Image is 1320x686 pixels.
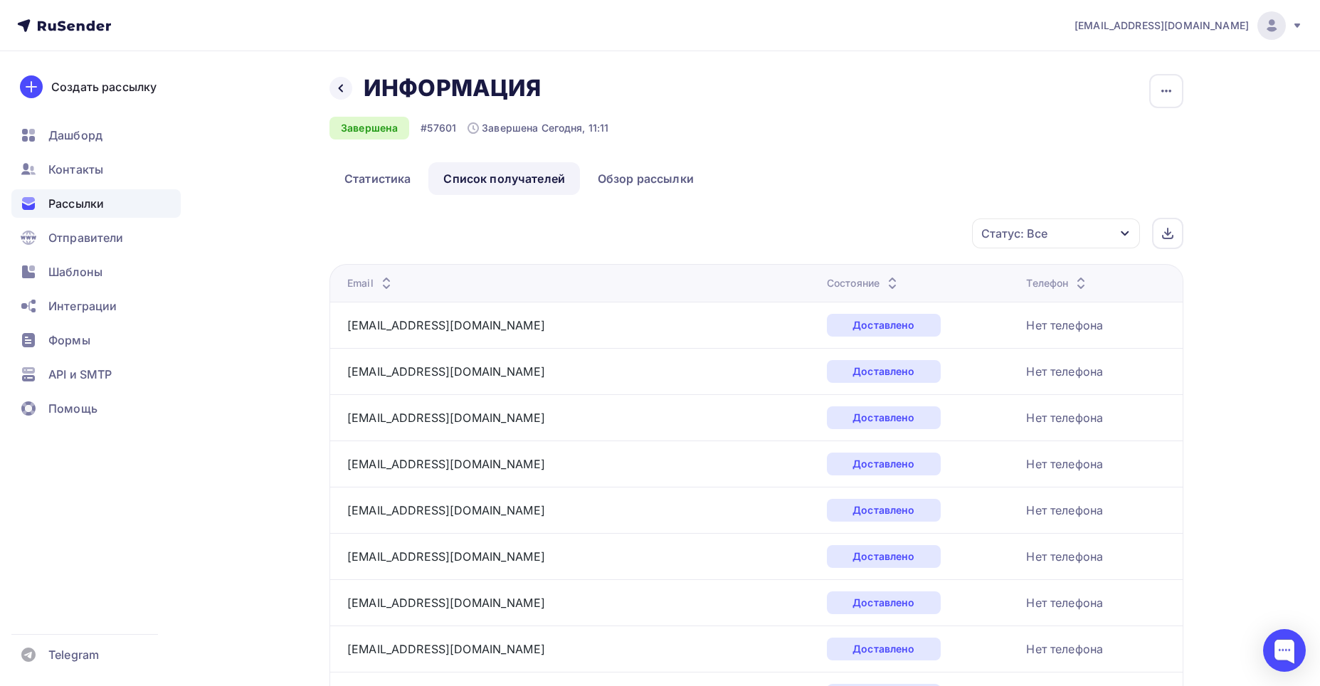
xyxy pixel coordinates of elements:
span: Контакты [48,161,103,178]
a: [EMAIL_ADDRESS][DOMAIN_NAME] [347,642,545,656]
div: Нет телефона [1026,594,1103,611]
div: Email [347,276,395,290]
div: Нет телефона [1026,502,1103,519]
a: Список получателей [428,162,580,195]
span: Рассылки [48,195,104,212]
a: [EMAIL_ADDRESS][DOMAIN_NAME] [347,503,545,517]
button: Статус: Все [971,218,1141,249]
a: Рассылки [11,189,181,218]
div: Доставлено [827,453,941,475]
div: Нет телефона [1026,317,1103,334]
div: Нет телефона [1026,455,1103,473]
span: API и SMTP [48,366,112,383]
span: Формы [48,332,90,349]
div: Доставлено [827,314,941,337]
div: #57601 [421,121,456,135]
div: Завершена Сегодня, 11:11 [468,121,608,135]
a: Отправители [11,223,181,252]
a: [EMAIL_ADDRESS][DOMAIN_NAME] [347,411,545,425]
div: Доставлено [827,360,941,383]
a: Дашборд [11,121,181,149]
span: [EMAIL_ADDRESS][DOMAIN_NAME] [1075,19,1249,33]
a: [EMAIL_ADDRESS][DOMAIN_NAME] [347,318,545,332]
a: [EMAIL_ADDRESS][DOMAIN_NAME] [347,596,545,610]
div: Завершена [329,117,409,139]
a: [EMAIL_ADDRESS][DOMAIN_NAME] [347,364,545,379]
a: [EMAIL_ADDRESS][DOMAIN_NAME] [1075,11,1303,40]
a: [EMAIL_ADDRESS][DOMAIN_NAME] [347,549,545,564]
span: Интеграции [48,297,117,315]
div: Телефон [1026,276,1089,290]
span: Дашборд [48,127,102,144]
span: Шаблоны [48,263,102,280]
span: Помощь [48,400,97,417]
a: Шаблоны [11,258,181,286]
a: [EMAIL_ADDRESS][DOMAIN_NAME] [347,457,545,471]
div: Состояние [827,276,901,290]
div: Доставлено [827,406,941,429]
a: Обзор рассылки [583,162,709,195]
div: Доставлено [827,638,941,660]
div: Нет телефона [1026,409,1103,426]
h2: ИНФОРМАЦИЯ [364,74,541,102]
div: Доставлено [827,591,941,614]
a: Контакты [11,155,181,184]
div: Доставлено [827,499,941,522]
div: Создать рассылку [51,78,157,95]
span: Отправители [48,229,124,246]
a: Формы [11,326,181,354]
div: Нет телефона [1026,363,1103,380]
span: Telegram [48,646,99,663]
div: Нет телефона [1026,548,1103,565]
div: Статус: Все [981,225,1047,242]
div: Доставлено [827,545,941,568]
div: Нет телефона [1026,640,1103,658]
a: Статистика [329,162,426,195]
